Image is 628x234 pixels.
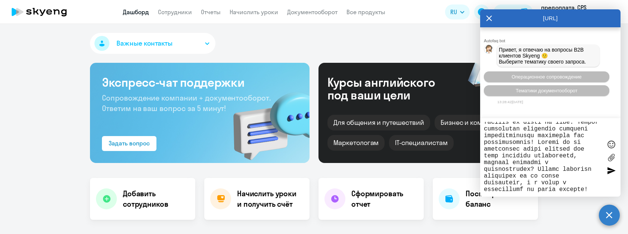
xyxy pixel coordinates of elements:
a: Начислить уроки [230,8,278,16]
label: Лимит 10 файлов [606,152,617,163]
button: RU [445,4,470,19]
h4: Добавить сотрудников [123,188,189,209]
button: Балансbalance [494,4,533,19]
div: Для общения и путешествий [327,115,430,130]
time: 13:28:42[DATE] [497,100,523,104]
span: Операционное сопровождение [512,74,582,80]
a: Документооборот [287,8,338,16]
a: Все продукты [346,8,385,16]
span: Сопровождение компании + документооборот. Ответим на ваш вопрос за 5 минут! [102,93,271,113]
a: Дашборд [123,8,149,16]
img: bg-img [223,79,310,163]
span: Тематики документооборот [516,88,578,93]
button: Важные контакты [90,33,215,54]
div: Бизнес и командировки [435,115,523,130]
div: Маркетологам [327,135,385,151]
h3: Экспресс-чат поддержки [102,75,298,90]
div: Баланс [498,7,518,16]
textarea: Loremipsumdo!Sit ametcons Adipi @Elits_Doeius temporincidi utla e dol ma aliquae adminimveniamq n... [484,122,602,193]
button: Задать вопрос [102,136,156,151]
img: bot avatar [484,45,494,56]
h4: Посмотреть баланс [466,188,532,209]
h4: Начислить уроки и получить счёт [237,188,302,209]
span: RU [450,7,457,16]
span: Привет, я отвечаю на вопросы B2B клиентов Skyeng 🙂 Выберите тематику своего запроса. [499,47,586,65]
div: Курсы английского под ваши цели [327,76,455,101]
a: Сотрудники [158,8,192,16]
p: предоплата, CPS SOLUTIONS OÜ [541,3,610,21]
button: Операционное сопровождение [484,71,609,82]
img: balance [521,8,528,16]
span: Важные контакты [116,39,172,48]
div: IT-специалистам [389,135,453,151]
div: Autofaq bot [484,39,621,43]
div: Задать вопрос [109,139,150,148]
button: Тематики документооборот [484,85,609,96]
h4: Сформировать отчет [351,188,418,209]
a: Отчеты [201,8,221,16]
button: предоплата, CPS SOLUTIONS OÜ [537,3,622,21]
